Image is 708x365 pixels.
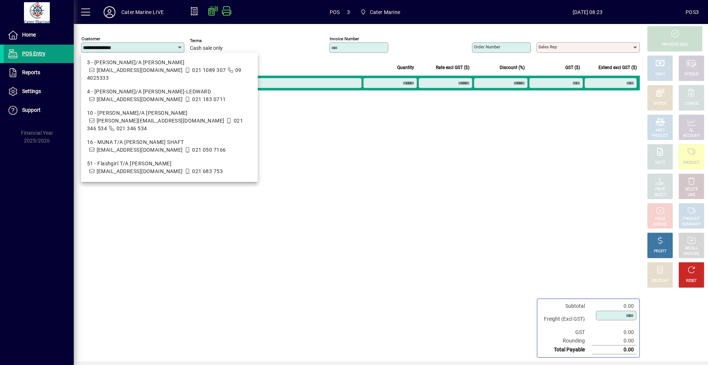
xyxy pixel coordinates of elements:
span: 021 346 534 [117,125,147,131]
div: CHARGE [684,101,699,107]
span: Settings [22,88,41,94]
span: 3 [347,6,350,18]
mat-label: Invoice number [330,36,359,41]
a: Support [4,101,74,120]
span: Support [22,107,41,113]
td: 0.00 [592,328,636,337]
mat-option: 55 - PETER LENNOX T/A ex WILD SWEET [81,178,258,200]
span: Rate excl GST ($) [436,63,469,72]
span: GST ($) [565,63,580,72]
div: POS3 [686,6,699,18]
span: [EMAIL_ADDRESS][DOMAIN_NAME] [97,147,183,153]
span: Extend excl GST ($) [598,63,637,72]
td: 0.00 [592,337,636,345]
mat-option: 3 - SARRIE T/A ANTJE MULLER [81,56,258,85]
div: GL [689,128,694,133]
div: PRODUCT [652,133,668,139]
span: Cater Marine [370,6,400,18]
span: Home [22,32,36,38]
mat-option: 10 - ILANDA T/A Mike Pratt [81,106,258,135]
div: PRODUCT [683,216,700,222]
div: DELETE [685,187,698,192]
div: 3 - [PERSON_NAME]/A [PERSON_NAME] [87,59,252,66]
div: DISCOUNT [651,278,669,284]
td: Rounding [540,337,592,345]
div: RESET [686,278,697,284]
div: EFTPOS [653,101,667,107]
div: PROCESS SALE [662,42,688,48]
mat-option: 51 - Flashgirl T/A Warwick Tompkins [81,157,258,178]
span: POS [330,6,340,18]
mat-option: 4 - Amadis T/A LILY KOZMIAN-LEDWARD [81,85,258,106]
div: ACCOUNT [683,133,700,139]
div: Cater Marine LIVE [121,6,164,18]
span: [EMAIL_ADDRESS][DOMAIN_NAME] [97,168,183,174]
span: 021 683 753 [192,168,223,174]
mat-label: Sales rep [538,44,557,49]
div: 51 - Flashgirl T/A [PERSON_NAME] [87,160,252,168]
span: Quantity [397,63,414,72]
td: 0.00 [592,302,636,310]
a: Reports [4,63,74,82]
a: Settings [4,82,74,101]
span: [DATE] 08:23 [490,6,686,18]
div: INVOICES [683,251,699,257]
div: NOTE [655,160,665,166]
td: 0.00 [592,345,636,354]
div: RECALL [685,246,698,251]
td: Total Payable [540,345,592,354]
span: Reports [22,69,40,75]
mat-option: 16 - MUNA T/A MALCOM SHAFT [81,135,258,157]
div: SELECT [654,192,667,198]
span: [EMAIL_ADDRESS][DOMAIN_NAME] [97,96,183,102]
div: 55 - [PERSON_NAME] T/A ex WILD SWEET [87,181,252,189]
div: 4 - [PERSON_NAME]/A [PERSON_NAME]-LEDWARD [87,88,252,96]
div: CASH [655,72,665,77]
a: Home [4,26,74,44]
mat-label: Order number [474,44,500,49]
span: 021 050 7166 [192,147,226,153]
div: HOLD [655,216,665,222]
div: PROFIT [654,249,666,254]
div: 10 - [PERSON_NAME]/A [PERSON_NAME] [87,109,252,117]
div: INVOICE [653,222,667,227]
div: PRICE [655,187,665,192]
div: SUMMARY [682,222,701,227]
span: [EMAIL_ADDRESS][DOMAIN_NAME] [97,67,183,73]
span: Terms [190,38,234,43]
span: 021 1089 307 [192,67,226,73]
span: [PERSON_NAME][EMAIL_ADDRESS][DOMAIN_NAME] [97,118,225,124]
span: Cash sale only [190,45,223,51]
td: Subtotal [540,302,592,310]
button: Profile [98,6,121,19]
div: PRODUCT [683,160,700,166]
mat-label: Customer [81,36,100,41]
td: Freight (Excl GST) [540,310,592,328]
span: Discount (%) [500,63,525,72]
div: 16 - MUNA T/A [PERSON_NAME] SHAFT [87,138,252,146]
span: 021 183 0711 [192,96,226,102]
td: GST [540,328,592,337]
span: POS Entry [22,51,45,56]
div: CHEQUE [684,72,698,77]
div: MISC [656,128,664,133]
div: LINE [688,192,695,198]
span: Cater Marine [357,6,403,19]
